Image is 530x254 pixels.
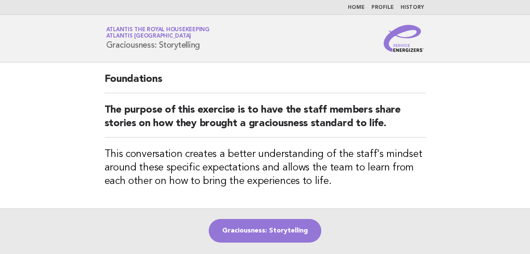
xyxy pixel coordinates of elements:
[105,73,426,93] h2: Foundations
[106,27,210,49] h1: Graciousness: Storytelling
[401,5,424,10] a: History
[106,27,210,39] a: Atlantis the Royal HousekeepingAtlantis [GEOGRAPHIC_DATA]
[105,148,426,188] h3: This conversation creates a better understanding of the staff's mindset around these specific exp...
[106,34,191,39] span: Atlantis [GEOGRAPHIC_DATA]
[105,103,426,138] h2: The purpose of this exercise is to have the staff members share stories on how they brought a gra...
[371,5,394,10] a: Profile
[209,219,321,243] a: Graciousness: Storytelling
[348,5,365,10] a: Home
[384,25,424,52] img: Service Energizers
